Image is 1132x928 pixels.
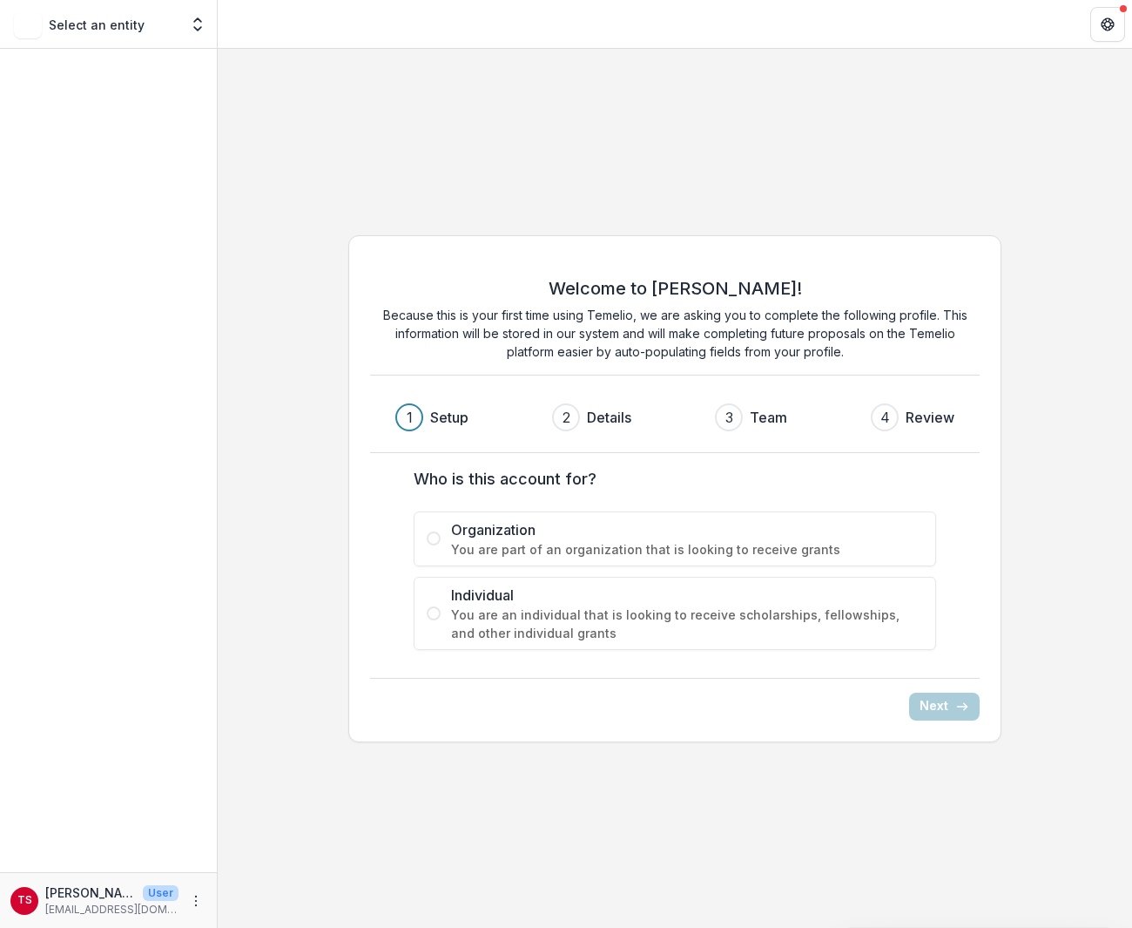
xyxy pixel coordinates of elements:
[451,519,923,540] span: Organization
[880,407,890,428] div: 4
[395,403,954,431] div: Progress
[45,902,179,918] p: [EMAIL_ADDRESS][DOMAIN_NAME]
[14,10,42,38] img: Select an entity
[906,407,954,428] h3: Review
[370,306,980,361] p: Because this is your first time using Temelio, we are asking you to complete the following profil...
[563,407,570,428] div: 2
[451,540,923,559] span: You are part of an organization that is looking to receive grants
[451,606,923,642] span: You are an individual that is looking to receive scholarships, fellowships, and other individual ...
[143,885,179,901] p: User
[549,278,802,299] h2: Welcome to [PERSON_NAME]!
[430,407,468,428] h3: Setup
[587,407,631,428] h3: Details
[909,693,980,721] button: Next
[1090,7,1125,42] button: Get Help
[451,585,923,606] span: Individual
[750,407,787,428] h3: Team
[725,407,733,428] div: 3
[17,895,32,906] div: Theon Snow
[45,884,136,902] p: [PERSON_NAME]
[407,407,413,428] div: 1
[185,7,210,42] button: Open entity switcher
[49,16,145,34] p: Select an entity
[185,891,206,911] button: More
[414,467,926,491] label: Who is this account for?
